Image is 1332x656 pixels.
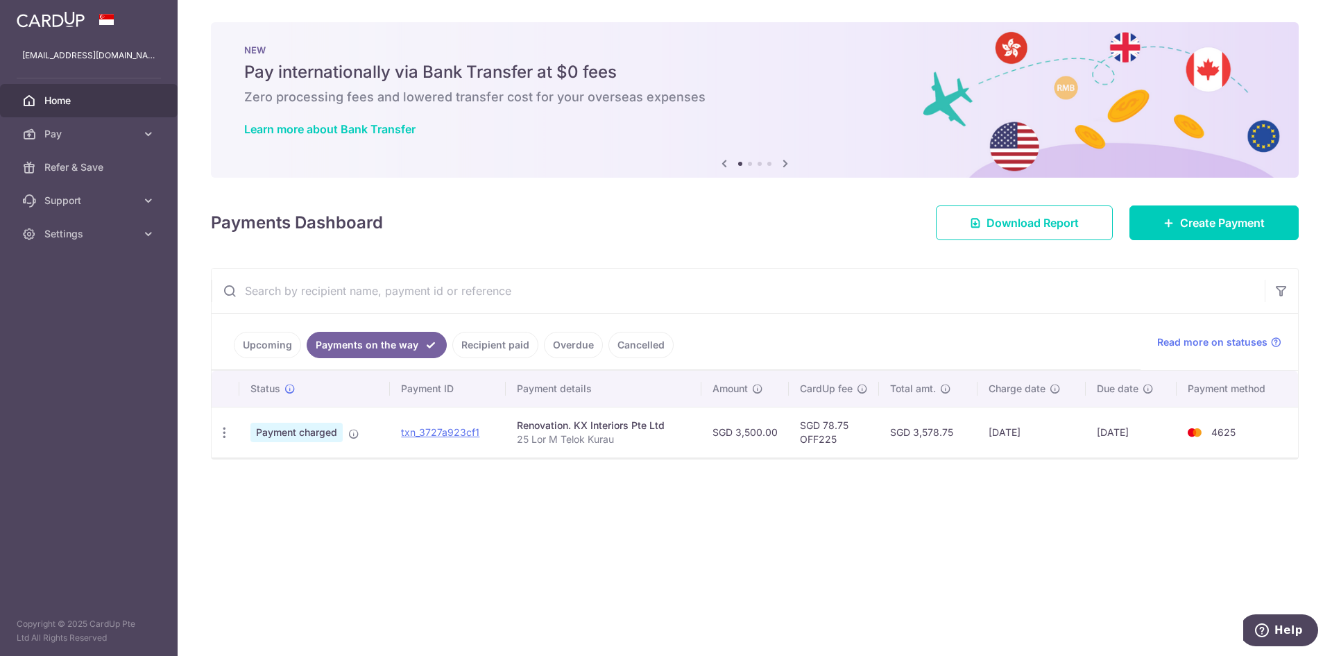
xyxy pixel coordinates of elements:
[989,382,1045,396] span: Charge date
[1097,382,1138,396] span: Due date
[544,332,603,358] a: Overdue
[307,332,447,358] a: Payments on the way
[244,89,1265,106] h6: Zero processing fees and lowered transfer cost for your overseas expenses
[44,194,136,208] span: Support
[1181,424,1209,441] img: Bank Card
[879,407,977,457] td: SGD 3,578.75
[244,122,416,136] a: Learn more about Bank Transfer
[701,407,789,457] td: SGD 3,500.00
[44,127,136,141] span: Pay
[800,382,853,396] span: CardUp fee
[390,371,506,407] th: Payment ID
[452,332,538,358] a: Recipient paid
[44,227,136,241] span: Settings
[517,419,690,432] div: Renovation. KX Interiors Pte Ltd
[506,371,701,407] th: Payment details
[987,215,1079,231] span: Download Report
[1243,614,1318,649] iframe: Opens a widget where you can find more information
[1180,215,1265,231] span: Create Payment
[517,432,690,446] p: 25 Lor M Telok Kurau
[936,205,1113,240] a: Download Report
[244,44,1265,56] p: NEW
[22,49,155,62] p: [EMAIL_ADDRESS][DOMAIN_NAME]
[401,426,479,438] a: txn_3727a923cf1
[250,423,343,442] span: Payment charged
[977,407,1086,457] td: [DATE]
[789,407,879,457] td: SGD 78.75 OFF225
[211,210,383,235] h4: Payments Dashboard
[234,332,301,358] a: Upcoming
[1157,335,1281,349] a: Read more on statuses
[1157,335,1267,349] span: Read more on statuses
[890,382,936,396] span: Total amt.
[1211,426,1236,438] span: 4625
[250,382,280,396] span: Status
[1086,407,1177,457] td: [DATE]
[1177,371,1298,407] th: Payment method
[712,382,748,396] span: Amount
[244,61,1265,83] h5: Pay internationally via Bank Transfer at $0 fees
[211,22,1299,178] img: Bank transfer banner
[608,332,674,358] a: Cancelled
[17,11,85,28] img: CardUp
[1129,205,1299,240] a: Create Payment
[44,94,136,108] span: Home
[212,269,1265,313] input: Search by recipient name, payment id or reference
[44,160,136,174] span: Refer & Save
